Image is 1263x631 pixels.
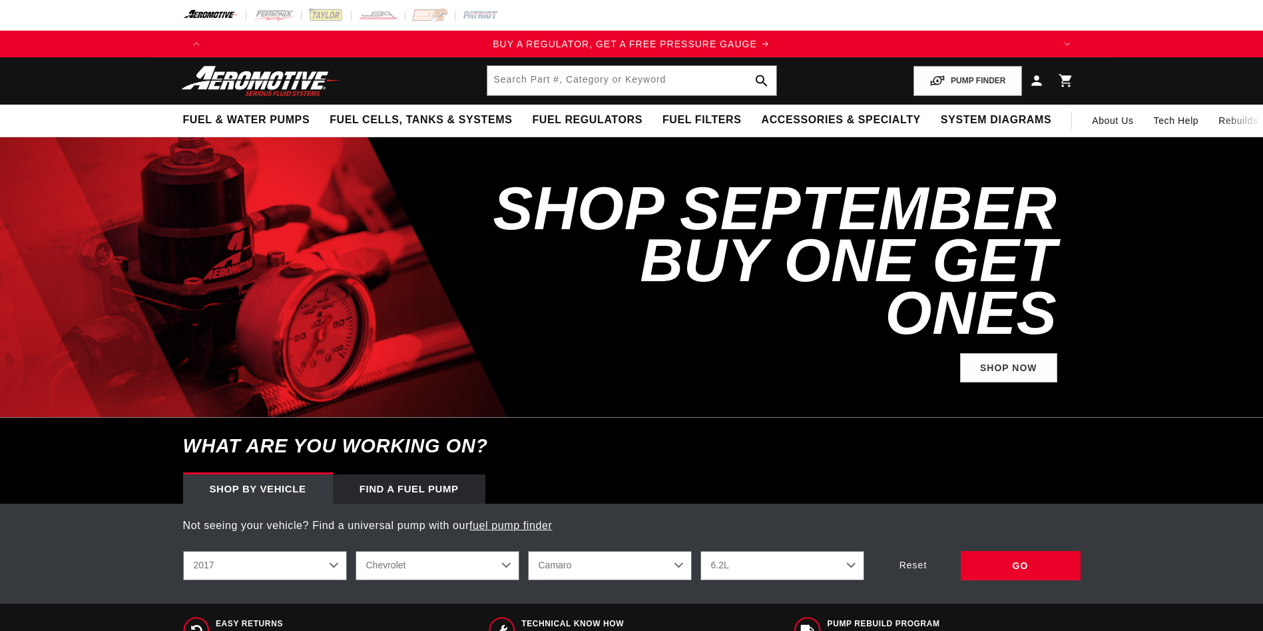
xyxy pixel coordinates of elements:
summary: Fuel Filters [652,105,752,136]
button: search button [747,66,776,95]
button: Translation missing: en.sections.announcements.next_announcement [1054,31,1081,57]
span: Tech Help [1154,113,1199,128]
span: Fuel Regulators [532,113,642,127]
h2: SHOP SEPTEMBER BUY ONE GET ONES [488,183,1057,340]
summary: System Diagrams [931,105,1061,136]
select: Year [183,551,347,580]
div: GO [961,551,1081,581]
div: Reset [873,551,954,581]
span: Accessories & Specialty [762,113,921,127]
summary: Fuel & Water Pumps [173,105,320,136]
span: Rebuilds [1218,113,1258,128]
div: Shop by vehicle [183,474,333,504]
a: BUY A REGULATOR, GET A FREE PRESSURE GAUGE [210,37,1054,51]
span: Fuel Cells, Tanks & Systems [330,113,512,127]
select: Engine [700,551,864,580]
button: PUMP FINDER [913,66,1021,96]
span: Technical Know How [521,618,717,630]
slideshow-component: Translation missing: en.sections.announcements.announcement_bar [150,31,1114,57]
div: Find a Fuel Pump [333,474,485,504]
summary: Fuel Regulators [522,105,652,136]
select: Model [528,551,692,580]
span: Pump Rebuild program [828,618,1071,630]
a: About Us [1082,105,1143,137]
a: fuel pump finder [469,520,552,531]
h6: What are you working on? [150,418,1114,474]
span: Easy Returns [216,618,352,630]
div: 1 of 4 [210,37,1054,51]
p: Not seeing your vehicle? Find a universal pump with our [183,517,1081,534]
button: Translation missing: en.sections.announcements.previous_announcement [183,31,210,57]
summary: Accessories & Specialty [752,105,931,136]
span: BUY A REGULATOR, GET A FREE PRESSURE GAUGE [493,39,757,49]
span: Fuel Filters [662,113,742,127]
img: Aeromotive [178,65,344,97]
span: About Us [1092,115,1133,126]
summary: Fuel Cells, Tanks & Systems [320,105,522,136]
span: Fuel & Water Pumps [183,113,310,127]
span: System Diagrams [941,113,1051,127]
select: Make [356,551,519,580]
input: Search by Part Number, Category or Keyword [487,66,776,95]
a: Shop Now [960,353,1057,383]
div: Announcement [210,37,1054,51]
summary: Tech Help [1144,105,1209,137]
